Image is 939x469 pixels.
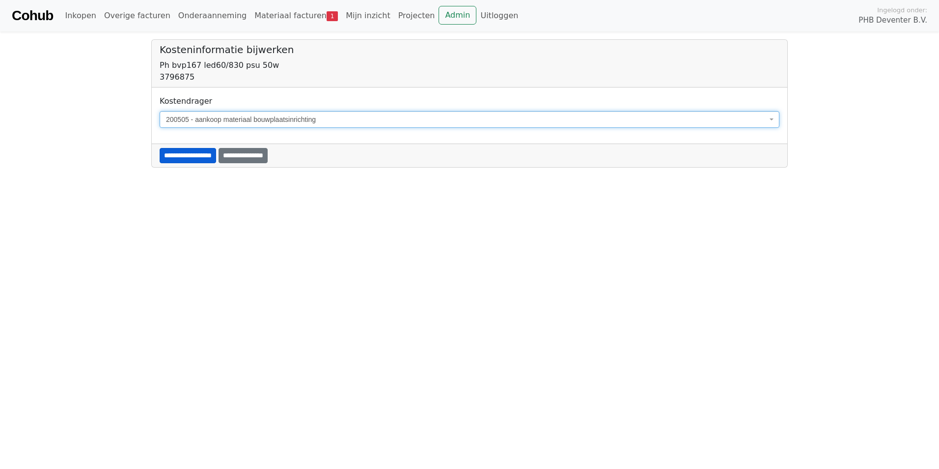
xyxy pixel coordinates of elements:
a: Projecten [394,6,439,26]
a: Uitloggen [476,6,522,26]
a: Mijn inzicht [342,6,394,26]
span: PHB Deventer B.V. [858,15,927,26]
a: Overige facturen [100,6,174,26]
a: Onderaanneming [174,6,250,26]
a: Materiaal facturen1 [250,6,342,26]
h5: Kosteninformatie bijwerken [160,44,779,56]
span: 200505 - aankoop materiaal bouwplaatsinrichting [160,111,779,128]
span: 200505 - aankoop materiaal bouwplaatsinrichting [166,115,767,124]
a: Inkopen [61,6,100,26]
span: Ingelogd onder: [877,5,927,15]
div: Ph bvp167 led60/830 psu 50w [160,59,779,71]
a: Admin [439,6,476,25]
span: 1 [327,11,338,21]
label: Kostendrager [160,95,212,107]
div: 3796875 [160,71,779,83]
a: Cohub [12,4,53,28]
